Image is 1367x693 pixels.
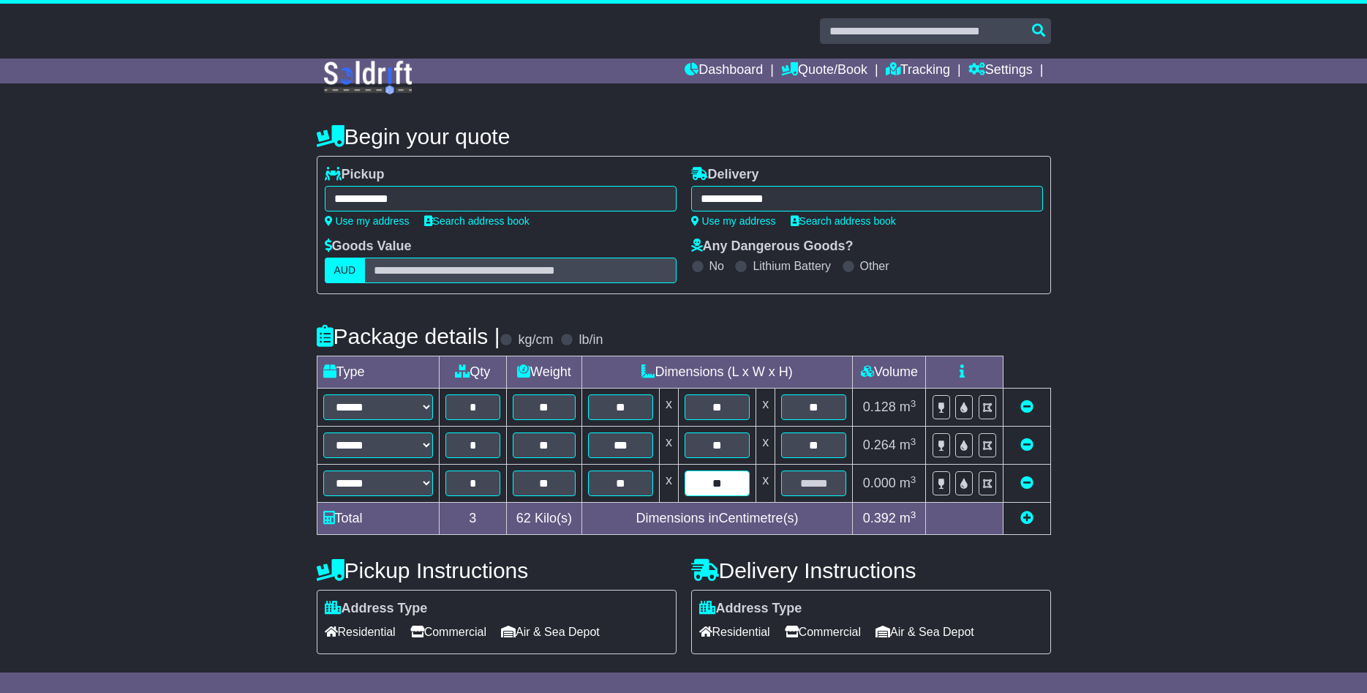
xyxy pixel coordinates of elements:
td: Total [317,503,439,535]
span: 0.392 [863,511,896,525]
a: Use my address [325,215,410,227]
label: Pickup [325,167,385,183]
td: x [659,465,678,503]
span: Commercial [410,621,486,643]
span: Air & Sea Depot [875,621,974,643]
a: Remove this item [1020,400,1033,414]
span: Air & Sea Depot [501,621,600,643]
label: Other [860,259,889,273]
label: Goods Value [325,239,412,255]
label: Address Type [325,601,428,617]
span: 0.264 [863,438,896,452]
h4: Pickup Instructions [317,558,677,583]
td: x [756,389,775,427]
span: m [900,400,916,414]
label: No [709,259,724,273]
td: Dimensions in Centimetre(s) [581,503,853,535]
label: kg/cm [518,332,553,348]
label: Any Dangerous Goods? [691,239,854,255]
label: Lithium Battery [753,259,831,273]
h4: Begin your quote [317,124,1051,149]
label: Address Type [699,601,802,617]
td: Qty [439,356,507,389]
span: m [900,511,916,525]
td: Kilo(s) [507,503,582,535]
a: Search address book [424,215,530,227]
span: 62 [516,511,531,525]
a: Remove this item [1020,438,1033,452]
td: x [756,427,775,465]
td: Volume [853,356,926,389]
a: Dashboard [685,59,763,83]
td: Type [317,356,439,389]
td: x [659,427,678,465]
a: Settings [968,59,1033,83]
sup: 3 [911,436,916,447]
span: m [900,476,916,490]
sup: 3 [911,474,916,485]
a: Search address book [791,215,896,227]
h4: Package details | [317,324,500,348]
span: Residential [325,621,396,643]
label: Delivery [691,167,759,183]
span: Commercial [785,621,861,643]
a: Quote/Book [781,59,867,83]
td: x [756,465,775,503]
h4: Delivery Instructions [691,558,1051,583]
a: Remove this item [1020,476,1033,490]
sup: 3 [911,398,916,409]
sup: 3 [911,509,916,520]
span: Residential [699,621,770,643]
a: Add new item [1020,511,1033,525]
td: Weight [507,356,582,389]
a: Use my address [691,215,776,227]
span: m [900,438,916,452]
td: x [659,389,678,427]
a: Tracking [886,59,950,83]
label: lb/in [579,332,603,348]
span: 0.128 [863,400,896,414]
td: Dimensions (L x W x H) [581,356,853,389]
label: AUD [325,258,366,283]
span: 0.000 [863,476,896,490]
td: 3 [439,503,507,535]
